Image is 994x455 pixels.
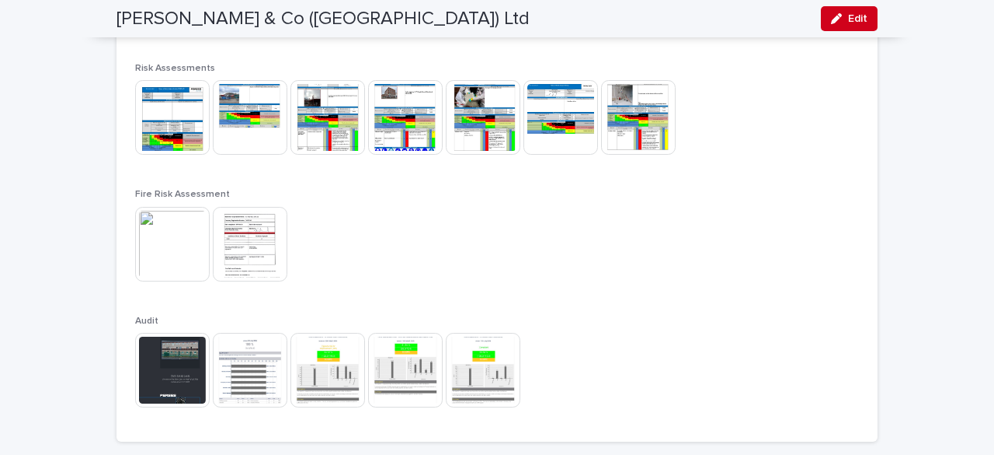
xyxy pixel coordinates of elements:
[116,8,530,30] h2: [PERSON_NAME] & Co ([GEOGRAPHIC_DATA]) Ltd
[135,190,230,199] span: Fire Risk Assessment
[821,6,878,31] button: Edit
[848,13,867,24] span: Edit
[135,64,215,73] span: Risk Assessments
[135,317,158,326] span: Audit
